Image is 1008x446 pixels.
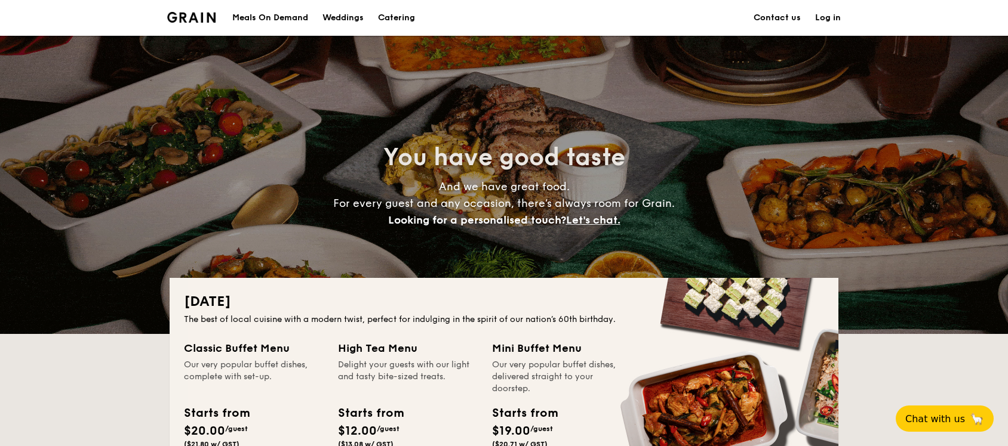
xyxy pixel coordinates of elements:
span: You have good taste [383,143,625,172]
div: Starts from [184,404,249,422]
span: Chat with us [905,413,965,425]
span: /guest [530,425,553,433]
div: Our very popular buffet dishes, complete with set-up. [184,359,324,395]
div: Mini Buffet Menu [492,340,632,357]
div: Starts from [492,404,557,422]
button: Chat with us🦙 [896,405,994,432]
span: /guest [225,425,248,433]
span: /guest [377,425,399,433]
span: Looking for a personalised touch? [388,213,566,227]
div: Our very popular buffet dishes, delivered straight to your doorstep. [492,359,632,395]
img: Grain [167,12,216,23]
span: And we have great food. For every guest and any occasion, there’s always room for Grain. [333,180,675,227]
div: Delight your guests with our light and tasty bite-sized treats. [338,359,478,395]
span: 🦙 [970,412,984,426]
a: Logotype [167,12,216,23]
span: $20.00 [184,424,225,438]
span: Let's chat. [566,213,620,227]
span: $19.00 [492,424,530,438]
span: $12.00 [338,424,377,438]
div: Classic Buffet Menu [184,340,324,357]
div: Starts from [338,404,403,422]
div: The best of local cuisine with a modern twist, perfect for indulging in the spirit of our nation’... [184,314,824,326]
div: High Tea Menu [338,340,478,357]
h2: [DATE] [184,292,824,311]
